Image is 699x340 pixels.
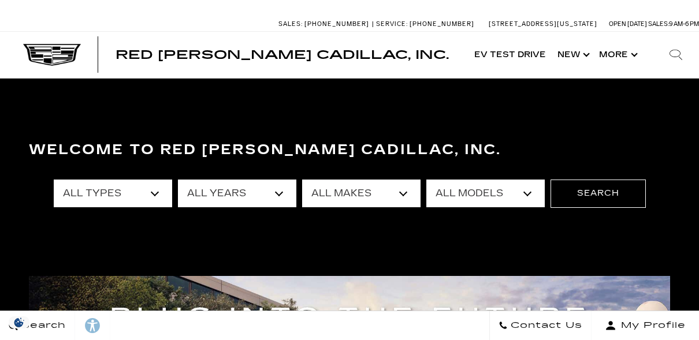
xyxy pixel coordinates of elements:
[469,32,552,78] a: EV Test Drive
[302,180,421,207] select: Filter by make
[116,49,449,61] a: Red [PERSON_NAME] Cadillac, Inc.
[6,316,32,328] section: Click to Open Cookie Consent Modal
[489,311,592,340] a: Contact Us
[304,20,369,28] span: [PHONE_NUMBER]
[54,180,172,207] select: Filter by type
[410,20,474,28] span: [PHONE_NUMBER]
[178,180,296,207] select: Filter by year
[426,180,545,207] select: Filter by model
[616,317,686,334] span: My Profile
[278,20,303,28] span: Sales:
[29,139,670,162] h3: Welcome to Red [PERSON_NAME] Cadillac, Inc.
[278,21,372,27] a: Sales: [PHONE_NUMBER]
[23,44,81,66] img: Cadillac Dark Logo with Cadillac White Text
[593,32,641,78] button: More
[376,20,408,28] span: Service:
[372,21,477,27] a: Service: [PHONE_NUMBER]
[508,317,582,334] span: Contact Us
[609,20,647,28] span: Open [DATE]
[18,317,66,334] span: Search
[669,20,699,28] span: 9 AM-6 PM
[552,32,593,78] a: New
[116,48,449,62] span: Red [PERSON_NAME] Cadillac, Inc.
[551,180,646,207] button: Search
[592,311,699,340] button: Open user profile menu
[489,20,597,28] a: [STREET_ADDRESS][US_STATE]
[648,20,669,28] span: Sales:
[6,316,32,328] img: Opt-Out Icon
